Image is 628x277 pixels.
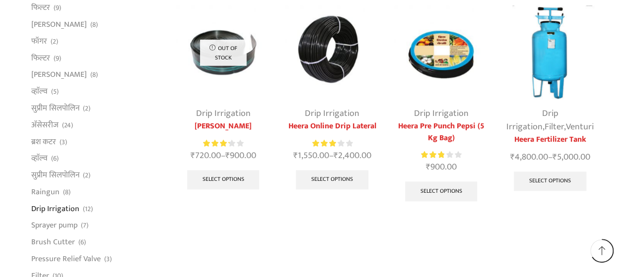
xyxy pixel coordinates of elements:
[200,39,247,65] p: Out of stock
[203,138,229,149] span: Rated out of 5
[334,148,371,163] bdi: 2,400.00
[51,154,59,164] span: (6)
[421,150,461,160] div: Rated 2.86 out of 5
[31,133,56,150] a: ब्रश कटर
[31,83,48,100] a: व्हाॅल्व
[31,116,59,133] a: अ‍ॅसेसरीज
[54,3,61,13] span: (9)
[414,106,468,121] a: Drip Irrigation
[31,50,50,66] a: फिल्टर
[293,148,298,163] span: ₹
[63,187,70,197] span: (8)
[104,254,112,264] span: (3)
[203,138,243,149] div: Rated 3.25 out of 5
[312,138,337,149] span: Rated out of 5
[31,167,79,184] a: सुप्रीम सिलपोलिन
[503,151,597,164] span: –
[305,106,359,121] a: Drip Irrigation
[31,100,79,117] a: सुप्रीम सिलपोलिन
[285,5,379,99] img: Heera Online Drip Lateral
[425,160,456,174] bdi: 900.00
[31,66,87,83] a: [PERSON_NAME]
[31,16,87,33] a: [PERSON_NAME]
[334,148,338,163] span: ₹
[62,120,73,130] span: (24)
[31,150,48,167] a: व्हाॅल्व
[503,107,597,134] div: , ,
[394,120,488,144] a: Heera Pre Punch Pepsi (5 Kg Bag)
[566,119,594,134] a: Venturi
[510,150,548,165] bdi: 4,800.00
[54,54,61,63] span: (9)
[31,33,47,50] a: फॉगर
[285,149,379,163] span: –
[191,148,221,163] bdi: 720.00
[83,104,90,113] span: (2)
[225,148,256,163] bdi: 900.00
[90,70,98,80] span: (8)
[296,170,368,190] a: Select options for “Heera Online Drip Lateral”
[196,106,251,121] a: Drip Irrigation
[552,150,557,165] span: ₹
[31,183,60,200] a: Raingun
[60,137,67,147] span: (3)
[176,149,270,163] span: –
[514,171,586,191] a: Select options for “Heera Fertilizer Tank”
[191,148,195,163] span: ₹
[51,37,58,47] span: (2)
[510,150,514,165] span: ₹
[425,160,430,174] span: ₹
[503,134,597,146] a: Heera Fertilizer Tank
[545,119,564,134] a: Filter
[83,204,93,214] span: (12)
[421,150,444,160] span: Rated out of 5
[503,5,597,99] img: Heera Fertilizer Tank
[31,217,77,234] a: Sprayer pump
[187,170,260,190] a: Select options for “Krishi Pipe”
[78,237,86,247] span: (6)
[90,20,98,30] span: (8)
[405,181,478,201] a: Select options for “Heera Pre Punch Pepsi (5 Kg Bag)”
[81,221,88,230] span: (7)
[285,120,379,132] a: Heera Online Drip Lateral
[506,106,558,134] a: Drip Irrigation
[31,251,101,268] a: Pressure Relief Valve
[51,87,59,97] span: (5)
[312,138,352,149] div: Rated 3.08 out of 5
[394,5,488,99] img: Heera Pre Punch Pepsi
[176,5,270,99] img: Krishi Pipe
[293,148,329,163] bdi: 1,550.00
[31,200,79,217] a: Drip Irrigation
[83,170,90,180] span: (2)
[176,120,270,132] a: [PERSON_NAME]
[225,148,230,163] span: ₹
[552,150,590,165] bdi: 5,000.00
[31,234,75,251] a: Brush Cutter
